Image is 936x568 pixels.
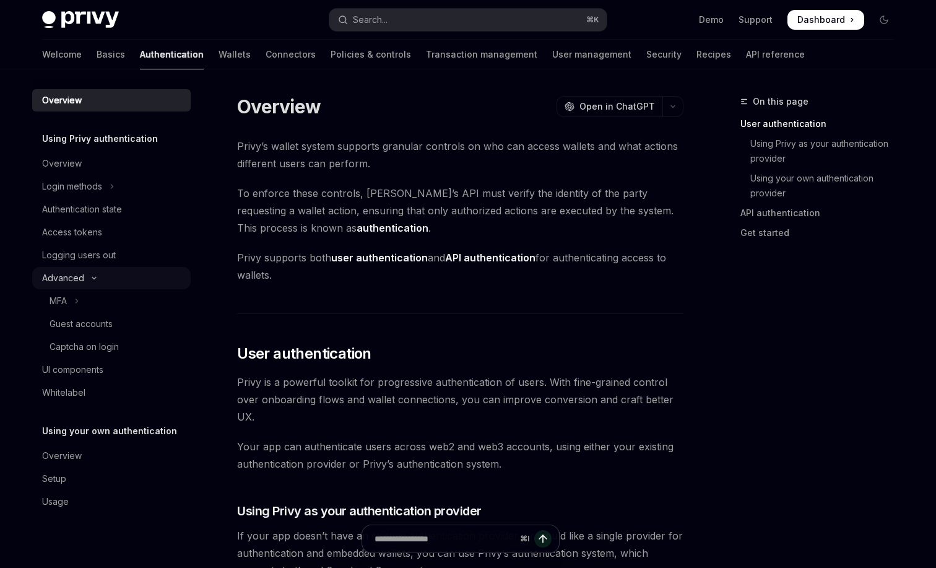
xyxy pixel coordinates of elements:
div: UI components [42,362,103,377]
div: Guest accounts [50,317,113,331]
a: Using Privy as your authentication provider [740,134,904,168]
span: To enforce these controls, [PERSON_NAME]’s API must verify the identity of the party requesting a... [237,185,683,237]
span: Open in ChatGPT [579,100,655,113]
a: Authentication [140,40,204,69]
div: Whitelabel [42,385,85,400]
a: Welcome [42,40,82,69]
a: Wallets [219,40,251,69]
a: User management [552,40,631,69]
input: Ask a question... [375,525,515,553]
h5: Using your own authentication [42,424,177,439]
a: Overview [32,89,191,111]
h5: Using Privy authentication [42,131,158,146]
img: dark logo [42,11,119,28]
div: Overview [42,448,82,463]
button: Open search [329,9,607,31]
span: Using Privy as your authentication provider [237,502,482,520]
div: Overview [42,93,82,108]
a: Captcha on login [32,336,191,358]
a: Access tokens [32,221,191,243]
a: Security [646,40,682,69]
a: Transaction management [426,40,537,69]
span: ⌘ K [586,15,599,25]
a: Using your own authentication provider [740,168,904,203]
span: On this page [753,94,808,109]
div: Search... [353,12,388,27]
a: Basics [97,40,125,69]
a: Demo [699,14,724,26]
a: Setup [32,468,191,490]
div: Access tokens [42,225,102,240]
a: Overview [32,445,191,467]
div: Advanced [42,271,84,286]
a: API authentication [740,203,904,223]
a: Connectors [266,40,316,69]
span: User authentication [237,344,371,364]
a: User authentication [740,114,904,134]
a: Whitelabel [32,382,191,404]
div: Overview [42,156,82,171]
button: Send message [534,530,552,548]
a: Logging users out [32,244,191,266]
div: Authentication state [42,202,122,217]
a: Authentication state [32,198,191,221]
button: Toggle Advanced section [32,267,191,289]
a: API reference [746,40,805,69]
a: Usage [32,491,191,513]
a: Policies & controls [331,40,411,69]
a: Overview [32,152,191,175]
a: Support [739,14,773,26]
button: Toggle dark mode [874,10,894,30]
button: Toggle MFA section [32,290,191,312]
span: Your app can authenticate users across web2 and web3 accounts, using either your existing authent... [237,438,683,473]
strong: API authentication [445,251,535,264]
div: Usage [42,494,69,509]
a: Dashboard [787,10,864,30]
a: Guest accounts [32,313,191,335]
h1: Overview [237,95,321,118]
div: Login methods [42,179,102,194]
span: Privy is a powerful toolkit for progressive authentication of users. With fine-grained control ov... [237,374,683,426]
a: Recipes [696,40,731,69]
div: MFA [50,294,67,308]
strong: authentication [357,222,428,234]
div: Captcha on login [50,339,119,354]
strong: user authentication [331,251,428,264]
div: Setup [42,471,66,486]
button: Toggle Login methods section [32,175,191,198]
button: Open in ChatGPT [557,96,662,117]
a: UI components [32,359,191,381]
a: Get started [740,223,904,243]
span: Dashboard [797,14,845,26]
span: Privy’s wallet system supports granular controls on who can access wallets and what actions diffe... [237,138,683,172]
div: Logging users out [42,248,116,263]
span: Privy supports both and for authenticating access to wallets. [237,249,683,284]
